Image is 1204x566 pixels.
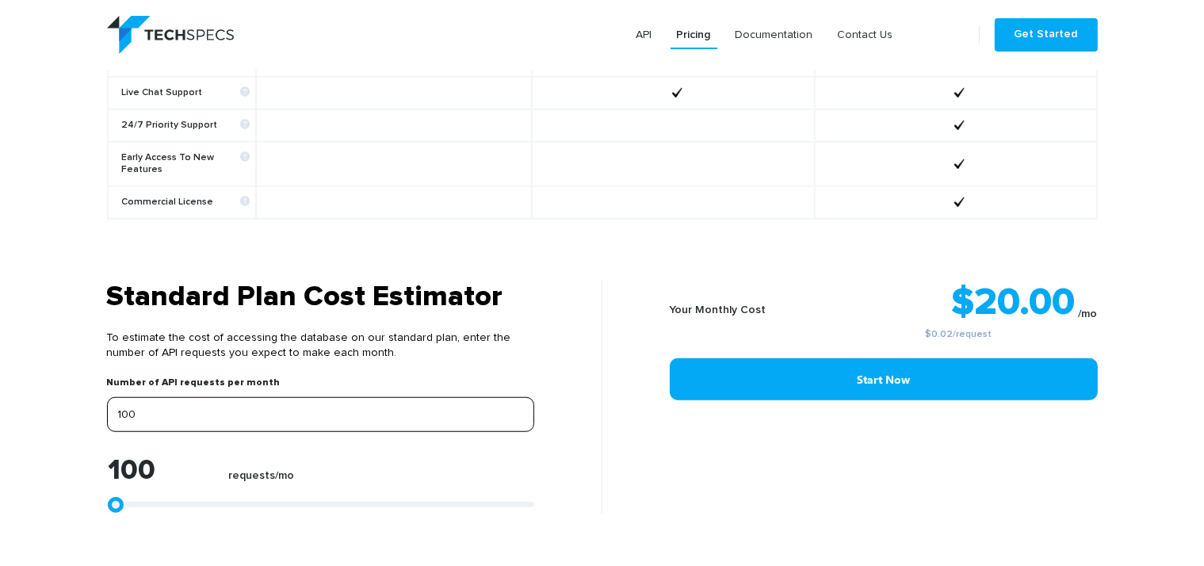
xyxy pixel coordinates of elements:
[925,330,953,339] a: $0.02
[671,21,717,49] a: Pricing
[831,21,900,49] a: Contact Us
[107,377,281,397] label: Number of API requests per month
[630,21,659,49] a: API
[107,16,234,54] img: logo
[122,152,250,176] b: Early Access To New Features
[107,315,534,377] p: To estimate the cost of accessing the database on our standard plan, enter the number of API requ...
[952,284,1076,322] strong: $20.00
[122,87,250,99] b: Live Chat Support
[107,280,534,315] h3: Standard Plan Cost Estimator
[729,21,820,49] a: Documentation
[122,120,250,132] b: 24/7 Priority Support
[995,18,1098,52] a: Get Started
[107,397,534,432] input: Enter your expected number of API requests
[122,197,250,208] b: Commercial License
[670,358,1098,400] a: Start Now
[229,469,295,491] label: requests/mo
[820,330,1098,339] small: /request
[1079,308,1098,319] sub: /mo
[670,304,766,316] b: Your Monthly Cost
